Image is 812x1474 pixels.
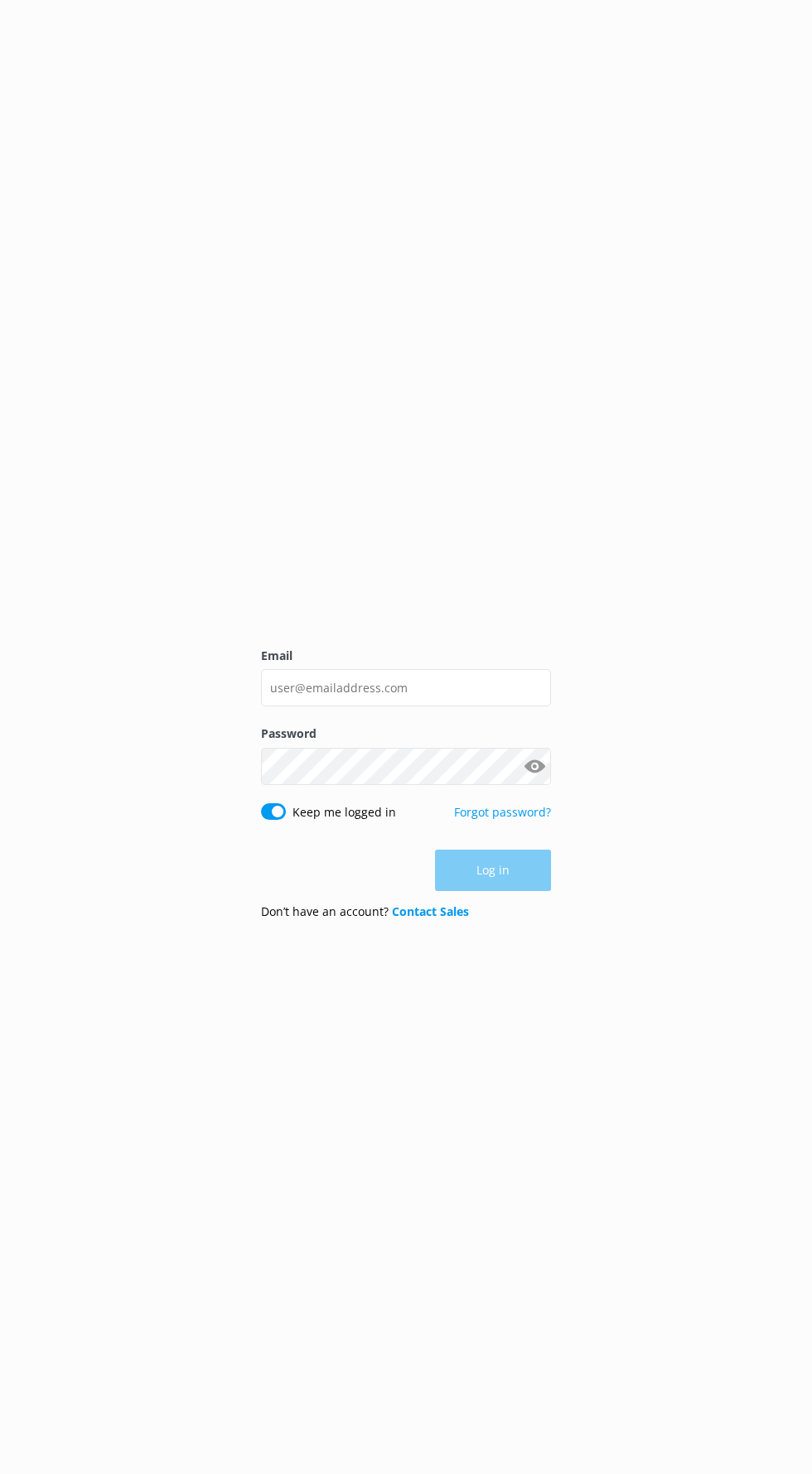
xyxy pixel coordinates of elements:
[261,903,469,921] p: Don’t have an account?
[292,803,396,821] label: Keep me logged in
[454,804,551,820] a: Forgot password?
[261,669,551,706] input: user@emailaddress.com
[392,903,469,919] a: Contact Sales
[518,749,551,783] button: Show password
[261,647,551,665] label: Email
[261,725,551,743] label: Password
